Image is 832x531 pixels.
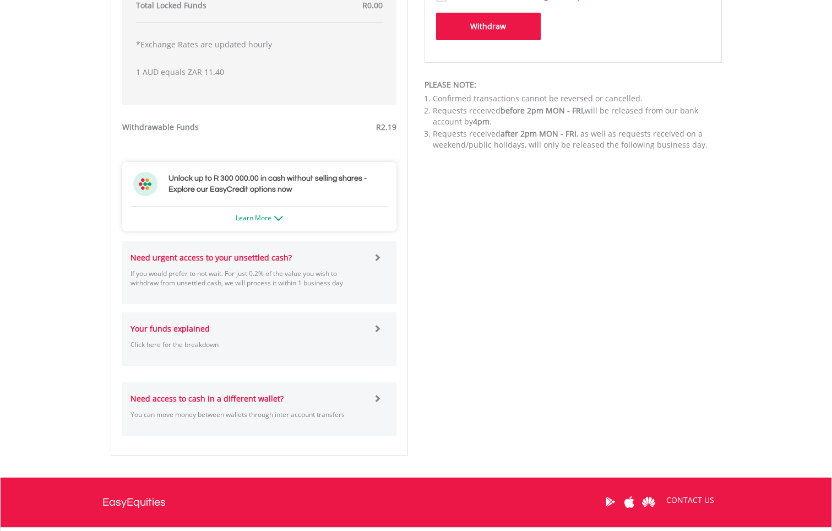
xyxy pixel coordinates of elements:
[473,116,490,127] span: 4pm
[122,122,199,132] strong: Withdrawable Funds
[639,485,659,519] a: Huawei
[433,105,722,127] li: Requests received will be released from our bank account by .
[501,128,577,139] span: after 2pm MON - FRI
[433,93,722,104] li: Confirmed transactions cannot be reversed or cancelled.
[130,393,284,404] strong: Need access to cash in a different wallet?
[659,485,722,516] a: CONTACT US
[136,34,383,94] div: 1 AUD equals ZAR 11.40
[130,323,210,334] strong: Your funds explained
[130,269,366,288] p: If you would prefer to not wait. For just 0.2% of the value you wish to withdraw from unsettled c...
[130,410,366,419] p: You can move money between wallets through inter account transfers
[436,13,541,40] button: Withdraw
[376,122,396,132] span: R2.19
[601,485,620,519] a: Google Play
[236,213,283,223] a: Learn More
[433,128,722,150] li: Requests received , as well as requests received on a weekend/public holidays, will only be relea...
[133,172,157,196] img: ec-flower.svg
[136,39,383,50] p: *Exchange Rates are updated hourly
[130,382,388,436] a: Need access to cash in a different wallet? You can move money between wallets through inter accou...
[168,173,385,195] h3: Unlock up to R 300 000.00 in cash without selling shares - Explore our EasyCredit options now
[501,105,585,116] span: before 2pm MON - FRI,
[274,216,283,221] img: ec-arrow-down.png
[620,485,639,519] a: Apple
[425,79,722,90] div: PLEASE NOTE:
[102,478,166,527] a: EasyEquities
[130,252,292,263] strong: Need urgent access to your unsettled cash?
[130,340,366,349] p: Click here for the breakdown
